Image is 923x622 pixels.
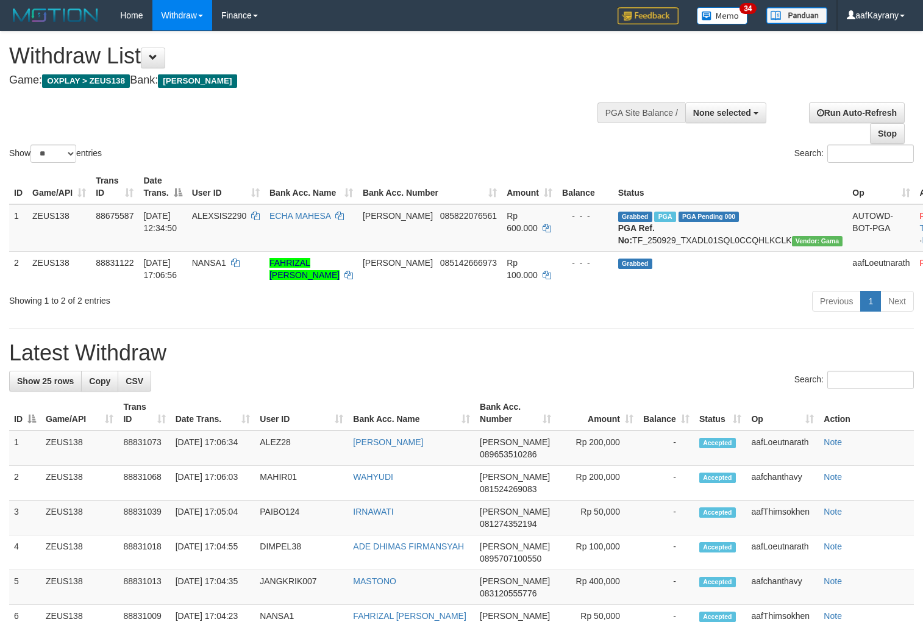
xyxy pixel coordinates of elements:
[348,396,475,431] th: Bank Acc. Name: activate to sort column ascending
[870,123,905,144] a: Stop
[480,449,536,459] span: Copy 089653510286 to clipboard
[860,291,881,312] a: 1
[9,535,41,570] td: 4
[638,466,694,501] td: -
[42,74,130,88] span: OXPLAY > ZEUS138
[255,570,348,605] td: JANGKRIK007
[827,145,914,163] input: Search:
[353,472,393,482] a: WAHYUDI
[618,212,652,222] span: Grabbed
[824,507,842,517] a: Note
[654,212,675,222] span: Marked by aafpengsreynich
[41,466,118,501] td: ZEUS138
[638,396,694,431] th: Balance: activate to sort column ascending
[597,102,685,123] div: PGA Site Balance /
[638,431,694,466] td: -
[794,145,914,163] label: Search:
[265,170,358,204] th: Bank Acc. Name: activate to sort column ascending
[507,258,538,280] span: Rp 100.000
[766,7,827,24] img: panduan.png
[746,535,819,570] td: aafLoeutnarath
[794,371,914,389] label: Search:
[353,542,464,551] a: ADE DHIMAS FIRMANSYAH
[699,577,736,587] span: Accepted
[480,507,550,517] span: [PERSON_NAME]
[91,170,138,204] th: Trans ID: activate to sort column ascending
[27,170,91,204] th: Game/API: activate to sort column ascending
[118,371,151,391] a: CSV
[824,542,842,551] a: Note
[847,170,914,204] th: Op: activate to sort column ascending
[358,170,502,204] th: Bank Acc. Number: activate to sort column ascending
[824,611,842,621] a: Note
[693,108,751,118] span: None selected
[638,535,694,570] td: -
[507,211,538,233] span: Rp 600.000
[694,396,746,431] th: Status: activate to sort column ascending
[9,371,82,391] a: Show 25 rows
[638,570,694,605] td: -
[118,570,170,605] td: 88831013
[9,431,41,466] td: 1
[171,396,255,431] th: Date Trans.: activate to sort column ascending
[819,396,914,431] th: Action
[41,396,118,431] th: Game/API: activate to sort column ascending
[440,211,497,221] span: Copy 085822076561 to clipboard
[699,542,736,552] span: Accepted
[699,612,736,622] span: Accepted
[827,371,914,389] input: Search:
[353,576,396,586] a: MASTONO
[353,507,393,517] a: IRNAWATI
[480,519,536,529] span: Copy 081274352194 to clipboard
[269,211,330,221] a: ECHA MAHESA
[557,170,613,204] th: Balance
[255,466,348,501] td: MAHIR01
[41,535,118,570] td: ZEUS138
[255,431,348,466] td: ALEZ28
[480,588,536,598] span: Copy 083120555776 to clipboard
[685,102,766,123] button: None selected
[613,170,848,204] th: Status
[138,170,187,204] th: Date Trans.: activate to sort column descending
[618,259,652,269] span: Grabbed
[746,396,819,431] th: Op: activate to sort column ascending
[171,501,255,535] td: [DATE] 17:05:04
[255,396,348,431] th: User ID: activate to sort column ascending
[9,6,102,24] img: MOTION_logo.png
[480,542,550,551] span: [PERSON_NAME]
[9,396,41,431] th: ID: activate to sort column descending
[9,501,41,535] td: 3
[699,473,736,483] span: Accepted
[556,396,638,431] th: Amount: activate to sort column ascending
[502,170,557,204] th: Amount: activate to sort column ascending
[638,501,694,535] td: -
[618,7,679,24] img: Feedback.jpg
[746,431,819,466] td: aafLoeutnarath
[118,431,170,466] td: 88831073
[475,396,556,431] th: Bank Acc. Number: activate to sort column ascending
[880,291,914,312] a: Next
[562,210,608,222] div: - - -
[9,74,603,87] h4: Game: Bank:
[556,466,638,501] td: Rp 200,000
[746,570,819,605] td: aafchanthavy
[192,211,247,221] span: ALEXSIS2290
[41,501,118,535] td: ZEUS138
[143,211,177,233] span: [DATE] 12:34:50
[27,204,91,252] td: ZEUS138
[17,376,74,386] span: Show 25 rows
[480,576,550,586] span: [PERSON_NAME]
[269,258,340,280] a: FAHRIZAL [PERSON_NAME]
[9,341,914,365] h1: Latest Withdraw
[679,212,739,222] span: PGA Pending
[9,570,41,605] td: 5
[792,236,843,246] span: Vendor URL: https://trx31.1velocity.biz
[556,535,638,570] td: Rp 100,000
[562,257,608,269] div: - - -
[41,570,118,605] td: ZEUS138
[118,396,170,431] th: Trans ID: activate to sort column ascending
[480,437,550,447] span: [PERSON_NAME]
[746,466,819,501] td: aafchanthavy
[809,102,905,123] a: Run Auto-Refresh
[118,466,170,501] td: 88831068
